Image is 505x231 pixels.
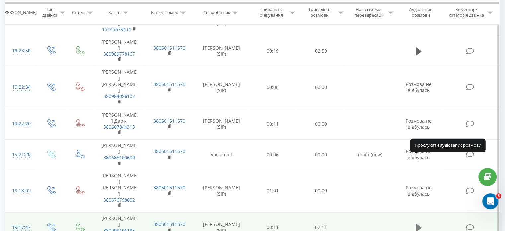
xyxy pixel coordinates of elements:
a: 380685100609 [103,154,135,161]
a: 380501511570 [153,221,185,227]
div: Статус [72,10,85,15]
div: Прослухати аудіозапис розмови [410,139,486,152]
a: 380501511570 [153,184,185,191]
td: [PERSON_NAME] [94,36,144,66]
td: 00:06 [249,66,297,109]
td: [PERSON_NAME] [PERSON_NAME] [94,66,144,109]
span: Розмова не відбулась [406,118,432,130]
a: 380501511570 [153,45,185,51]
td: [PERSON_NAME] (SIP) [195,36,249,66]
td: [PERSON_NAME] [PERSON_NAME] [94,170,144,212]
td: 00:00 [297,66,345,109]
span: Розмова не відбулась [406,184,432,197]
td: 02:50 [297,36,345,66]
td: [PERSON_NAME] (SIP) [195,66,249,109]
td: 01:01 [249,170,297,212]
td: 00:00 [297,139,345,170]
div: 19:18:02 [12,184,30,197]
a: 380501511570 [153,81,185,87]
div: Тривалість розмови [303,7,336,18]
a: 380501511570 [153,118,185,124]
div: Аудіозапис розмови [401,7,440,18]
td: 00:00 [297,109,345,139]
a: 380984086102 [103,93,135,99]
td: Voicemail [195,139,249,170]
td: [PERSON_NAME] (SIP) [195,109,249,139]
div: Коментар/категорія дзвінка [447,7,485,18]
div: Клієнт [108,10,121,15]
td: [PERSON_NAME] (SIP) [195,170,249,212]
div: Співробітник [203,10,230,15]
td: [PERSON_NAME] [94,139,144,170]
td: 00:00 [297,170,345,212]
span: 5 [496,193,501,199]
td: 00:19 [249,36,297,66]
div: Тип дзвінка [42,7,57,18]
a: 380989778167 [103,51,135,57]
a: 380501511570 [153,148,185,154]
span: Розмова не відбулась [406,81,432,93]
iframe: Intercom live chat [482,193,498,209]
div: 19:22:20 [12,117,30,130]
td: 00:06 [249,139,297,170]
a: 15145679434 [102,26,131,32]
td: 00:11 [249,109,297,139]
div: Бізнес номер [151,10,178,15]
span: Розмова не відбулась [406,148,432,160]
a: 380676798602 [103,197,135,203]
div: Назва схеми переадресації [351,7,386,18]
div: 19:22:34 [12,81,30,94]
div: 19:23:50 [12,44,30,57]
div: 19:21:20 [12,148,30,161]
a: 380667844313 [103,124,135,130]
div: Тривалість очікування [255,7,288,18]
div: [PERSON_NAME] [3,10,37,15]
td: main (new) [345,139,395,170]
td: [PERSON_NAME] Дар'я [94,109,144,139]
